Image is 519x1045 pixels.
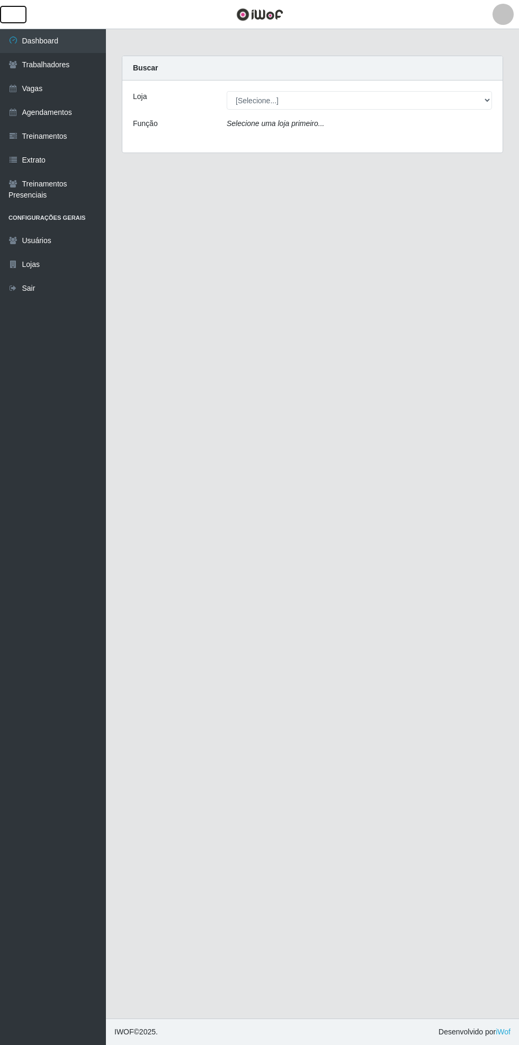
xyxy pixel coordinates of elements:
i: Selecione uma loja primeiro... [227,119,324,128]
span: © 2025 . [114,1026,158,1038]
span: IWOF [114,1028,134,1036]
a: iWof [496,1028,511,1036]
strong: Buscar [133,64,158,72]
span: Desenvolvido por [439,1026,511,1038]
label: Loja [133,91,147,102]
label: Função [133,118,158,129]
img: CoreUI Logo [236,8,283,21]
